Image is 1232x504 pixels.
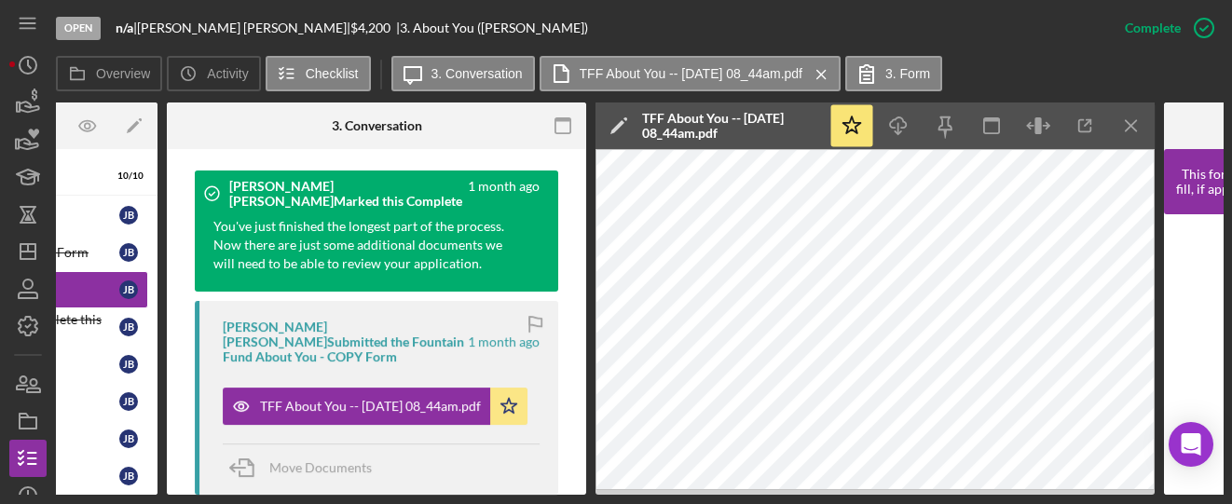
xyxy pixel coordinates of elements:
[119,318,138,336] div: J B
[845,56,942,91] button: 3. Form
[260,399,481,414] div: TFF About You -- [DATE] 08_44am.pdf
[1169,422,1213,467] div: Open Intercom Messenger
[56,17,101,40] div: Open
[468,179,540,209] time: 2025-08-04 12:44
[119,467,138,485] div: J B
[223,320,465,364] div: [PERSON_NAME] [PERSON_NAME] Submitted the Fountain Fund About You - COPY Form
[468,334,540,349] time: 2025-08-04 12:44
[116,20,133,35] b: n/a
[391,56,535,91] button: 3. Conversation
[96,66,150,81] label: Overview
[269,459,372,475] span: Move Documents
[266,56,371,91] button: Checklist
[119,429,138,448] div: J B
[1106,9,1223,47] button: Complete
[119,243,138,262] div: J B
[56,56,162,91] button: Overview
[119,392,138,411] div: J B
[885,66,930,81] label: 3. Form
[540,56,841,91] button: TFF About You -- [DATE] 08_44am.pdf
[306,66,359,81] label: Checklist
[110,170,144,182] div: 10 / 10
[116,20,137,35] div: |
[223,388,527,425] button: TFF About You -- [DATE] 08_44am.pdf
[642,111,819,141] div: TFF About You -- [DATE] 08_44am.pdf
[229,179,465,209] div: [PERSON_NAME] [PERSON_NAME] Marked this Complete
[213,217,521,273] div: You've just finished the longest part of the process. Now there are just some additional document...
[137,20,350,35] div: [PERSON_NAME] [PERSON_NAME] |
[119,280,138,299] div: J B
[119,206,138,225] div: J B
[167,56,260,91] button: Activity
[431,66,523,81] label: 3. Conversation
[396,20,588,35] div: | 3. About You ([PERSON_NAME])
[119,355,138,374] div: J B
[223,444,390,491] button: Move Documents
[350,20,390,35] span: $4,200
[332,118,422,133] div: 3. Conversation
[580,66,802,81] label: TFF About You -- [DATE] 08_44am.pdf
[1125,9,1181,47] div: Complete
[207,66,248,81] label: Activity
